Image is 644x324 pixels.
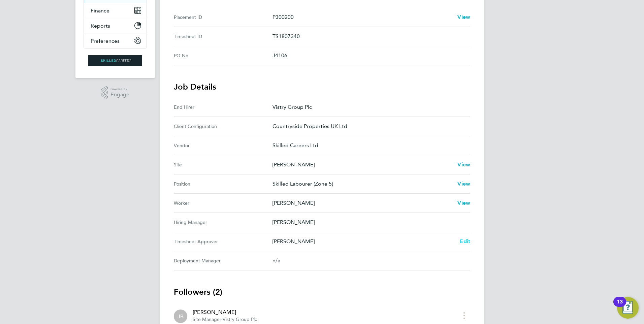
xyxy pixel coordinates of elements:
span: Finance [91,7,109,14]
div: Position [174,180,272,188]
span: Reports [91,23,110,29]
div: PO No [174,52,272,60]
a: View [457,180,470,188]
span: Edit [460,238,470,245]
button: Reports [84,18,147,33]
a: Go to home page [84,55,147,66]
div: Timesheet ID [174,32,272,40]
div: 13 [617,302,623,311]
button: timesheet menu [458,310,470,321]
span: Vistry Group Plc [223,317,257,322]
span: · [221,317,223,322]
span: View [457,161,470,168]
div: Worker [174,199,272,207]
h3: Job Details [174,82,470,92]
div: Timesheet Approver [174,237,272,246]
p: Skilled Careers Ltd [272,141,465,150]
span: Powered by [110,86,129,92]
span: JB [178,313,184,320]
span: View [457,14,470,20]
button: Finance [84,3,147,18]
p: P300200 [272,13,452,21]
a: View [457,199,470,207]
p: [PERSON_NAME] [272,199,452,207]
div: Client Configuration [174,122,272,130]
p: [PERSON_NAME] [272,237,454,246]
p: Skilled Labourer (Zone 5) [272,180,452,188]
span: Site Manager [193,317,221,322]
p: [PERSON_NAME] [272,161,452,169]
button: Open Resource Center, 13 new notifications [617,297,639,319]
a: View [457,13,470,21]
p: J4106 [272,52,465,60]
p: Vistry Group Plc [272,103,465,111]
h3: Followers (2) [174,287,470,297]
div: Vendor [174,141,272,150]
img: skilledcareers-logo-retina.png [88,55,142,66]
div: Hiring Manager [174,218,272,226]
span: View [457,200,470,206]
a: View [457,161,470,169]
span: Engage [110,92,129,98]
p: [PERSON_NAME] [272,218,465,226]
div: Site [174,161,272,169]
a: Edit [460,237,470,246]
div: Deployment Manager [174,257,272,265]
div: n/a [272,257,459,265]
div: End Hirer [174,103,272,111]
button: Preferences [84,33,147,48]
span: Preferences [91,38,120,44]
a: Powered byEngage [101,86,130,99]
span: View [457,181,470,187]
p: TS1807340 [272,32,465,40]
div: [PERSON_NAME] [193,308,257,316]
p: Countryside Properties UK Ltd [272,122,465,130]
div: Jamie Bayliss [174,310,187,323]
div: Placement ID [174,13,272,21]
